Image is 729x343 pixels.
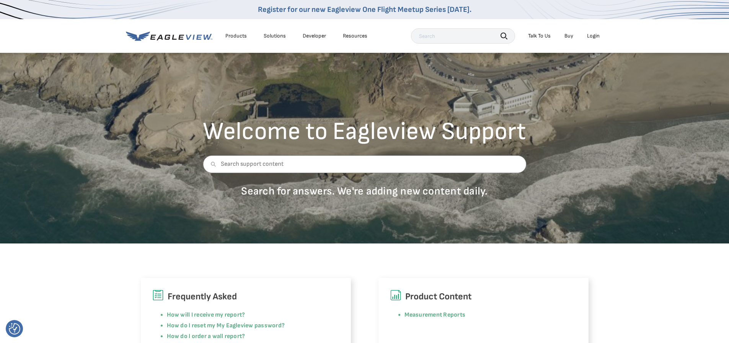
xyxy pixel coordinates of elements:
h6: Frequently Asked [152,289,339,304]
a: Buy [564,33,573,39]
img: Revisit consent button [9,323,20,335]
div: Resources [343,33,367,39]
a: How do I order a wall report? [167,333,245,340]
h6: Product Content [390,289,577,304]
input: Search [411,28,515,44]
a: Developer [303,33,326,39]
div: Login [587,33,600,39]
button: Consent Preferences [9,323,20,335]
div: Solutions [264,33,286,39]
p: Search for answers. We're adding new content daily. [203,185,526,198]
a: How will I receive my report? [167,311,245,318]
a: How do I reset my My Eagleview password? [167,322,285,329]
div: Talk To Us [528,33,551,39]
div: Products [225,33,247,39]
h2: Welcome to Eagleview Support [203,119,526,144]
a: Register for our new Eagleview One Flight Meetup Series [DATE]. [258,5,471,14]
input: Search support content [203,155,526,173]
a: Measurement Reports [404,311,466,318]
